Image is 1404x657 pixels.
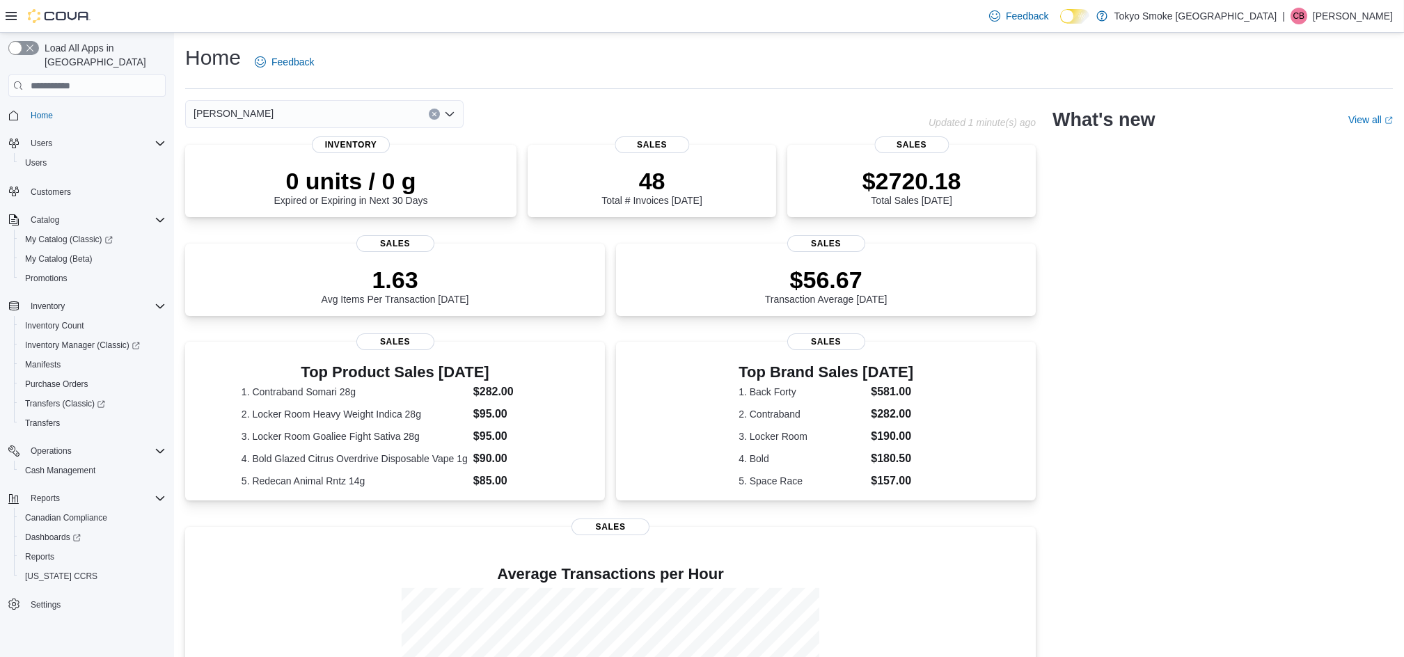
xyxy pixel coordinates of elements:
[25,512,107,523] span: Canadian Compliance
[25,532,81,543] span: Dashboards
[14,249,171,269] button: My Catalog (Beta)
[14,153,171,173] button: Users
[194,105,274,122] span: [PERSON_NAME]
[25,212,166,228] span: Catalog
[19,462,101,479] a: Cash Management
[19,415,166,432] span: Transfers
[25,443,166,459] span: Operations
[19,568,103,585] a: [US_STATE] CCRS
[1060,9,1089,24] input: Dark Mode
[25,135,58,152] button: Users
[19,155,52,171] a: Users
[787,235,865,252] span: Sales
[31,445,72,457] span: Operations
[25,379,88,390] span: Purchase Orders
[739,407,865,421] dt: 2. Contraband
[249,48,320,76] a: Feedback
[765,266,888,305] div: Transaction Average [DATE]
[25,443,77,459] button: Operations
[25,253,93,264] span: My Catalog (Beta)
[14,316,171,335] button: Inventory Count
[3,594,171,615] button: Settings
[14,461,171,480] button: Cash Management
[185,44,241,72] h1: Home
[19,231,166,248] span: My Catalog (Classic)
[25,596,166,613] span: Settings
[473,473,549,489] dd: $85.00
[19,376,166,393] span: Purchase Orders
[3,489,171,508] button: Reports
[14,413,171,433] button: Transfers
[984,2,1054,30] a: Feedback
[31,301,65,312] span: Inventory
[739,429,865,443] dt: 3. Locker Room
[39,41,166,69] span: Load All Apps in [GEOGRAPHIC_DATA]
[1006,9,1048,23] span: Feedback
[25,551,54,562] span: Reports
[1114,8,1277,24] p: Tokyo Smoke [GEOGRAPHIC_DATA]
[787,333,865,350] span: Sales
[571,519,649,535] span: Sales
[19,529,86,546] a: Dashboards
[322,266,469,294] p: 1.63
[3,105,171,125] button: Home
[25,184,77,200] a: Customers
[871,383,913,400] dd: $581.00
[19,509,113,526] a: Canadian Compliance
[473,406,549,422] dd: $95.00
[739,452,865,466] dt: 4. Bold
[14,230,171,249] a: My Catalog (Classic)
[19,270,73,287] a: Promotions
[242,474,468,488] dt: 5. Redecan Animal Rntz 14g
[31,138,52,149] span: Users
[25,135,166,152] span: Users
[25,596,66,613] a: Settings
[14,269,171,288] button: Promotions
[312,136,390,153] span: Inventory
[19,395,166,412] span: Transfers (Classic)
[25,571,97,582] span: [US_STATE] CCRS
[19,270,166,287] span: Promotions
[8,100,166,651] nav: Complex example
[862,167,961,195] p: $2720.18
[871,450,913,467] dd: $180.50
[28,9,90,23] img: Cova
[19,415,65,432] a: Transfers
[274,167,428,195] p: 0 units / 0 g
[25,340,140,351] span: Inventory Manager (Classic)
[14,394,171,413] a: Transfers (Classic)
[242,364,549,381] h3: Top Product Sales [DATE]
[274,167,428,206] div: Expired or Expiring in Next 30 Days
[25,490,65,507] button: Reports
[19,548,60,565] a: Reports
[19,509,166,526] span: Canadian Compliance
[242,407,468,421] dt: 2. Locker Room Heavy Weight Indica 28g
[25,465,95,476] span: Cash Management
[19,337,145,354] a: Inventory Manager (Classic)
[1052,109,1155,131] h2: What's new
[19,568,166,585] span: Washington CCRS
[242,452,468,466] dt: 4. Bold Glazed Citrus Overdrive Disposable Vape 1g
[444,109,455,120] button: Open list of options
[929,117,1036,128] p: Updated 1 minute(s) ago
[31,214,59,225] span: Catalog
[14,508,171,528] button: Canadian Compliance
[242,429,468,443] dt: 3. Locker Room Goaliee Fight Sativa 28g
[473,383,549,400] dd: $282.00
[14,528,171,547] a: Dashboards
[25,212,65,228] button: Catalog
[25,359,61,370] span: Manifests
[1348,114,1393,125] a: View allExternal link
[356,333,434,350] span: Sales
[601,167,702,195] p: 48
[862,167,961,206] div: Total Sales [DATE]
[765,266,888,294] p: $56.67
[25,298,70,315] button: Inventory
[14,335,171,355] a: Inventory Manager (Classic)
[3,134,171,153] button: Users
[871,406,913,422] dd: $282.00
[871,473,913,489] dd: $157.00
[1293,8,1305,24] span: CB
[31,110,53,121] span: Home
